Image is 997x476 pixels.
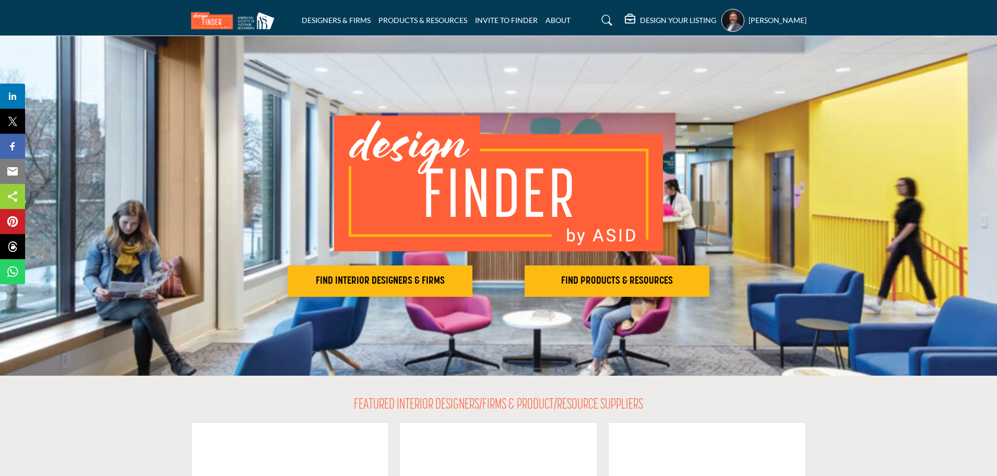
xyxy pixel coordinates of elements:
div: DESIGN YOUR LISTING [625,14,716,27]
button: FIND PRODUCTS & RESOURCES [525,265,709,297]
a: ABOUT [545,16,571,25]
button: Show hide supplier dropdown [721,9,744,32]
h2: FEATURED INTERIOR DESIGNERS/FIRMS & PRODUCT/RESOURCE SUPPLIERS [354,397,643,414]
button: FIND INTERIOR DESIGNERS & FIRMS [288,265,472,297]
img: image [334,115,663,251]
h5: [PERSON_NAME] [749,15,806,26]
a: INVITE TO FINDER [475,16,538,25]
a: PRODUCTS & RESOURCES [378,16,467,25]
h5: DESIGN YOUR LISTING [640,16,716,25]
h2: FIND INTERIOR DESIGNERS & FIRMS [291,275,469,287]
a: DESIGNERS & FIRMS [302,16,371,25]
img: Site Logo [191,12,280,29]
a: Search [591,12,619,29]
h2: FIND PRODUCTS & RESOURCES [528,275,706,287]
